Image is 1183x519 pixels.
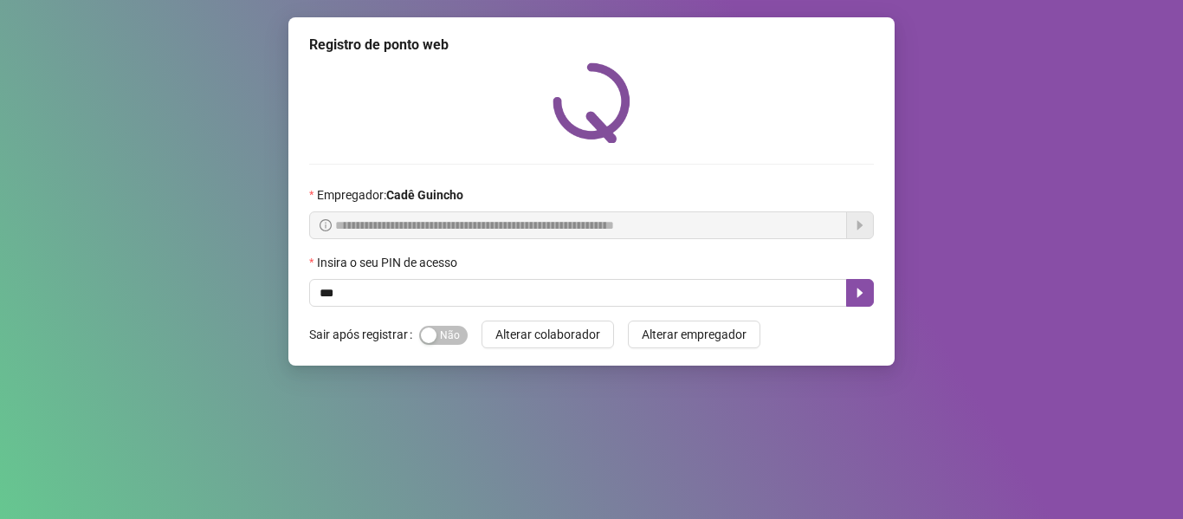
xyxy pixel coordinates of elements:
[482,321,614,348] button: Alterar colaborador
[317,185,463,204] span: Empregador :
[309,321,419,348] label: Sair após registrar
[628,321,760,348] button: Alterar empregador
[309,253,469,272] label: Insira o seu PIN de acesso
[386,188,463,202] strong: Cadê Guincho
[495,325,600,344] span: Alterar colaborador
[309,35,874,55] div: Registro de ponto web
[320,219,332,231] span: info-circle
[853,286,867,300] span: caret-right
[553,62,630,143] img: QRPoint
[642,325,747,344] span: Alterar empregador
